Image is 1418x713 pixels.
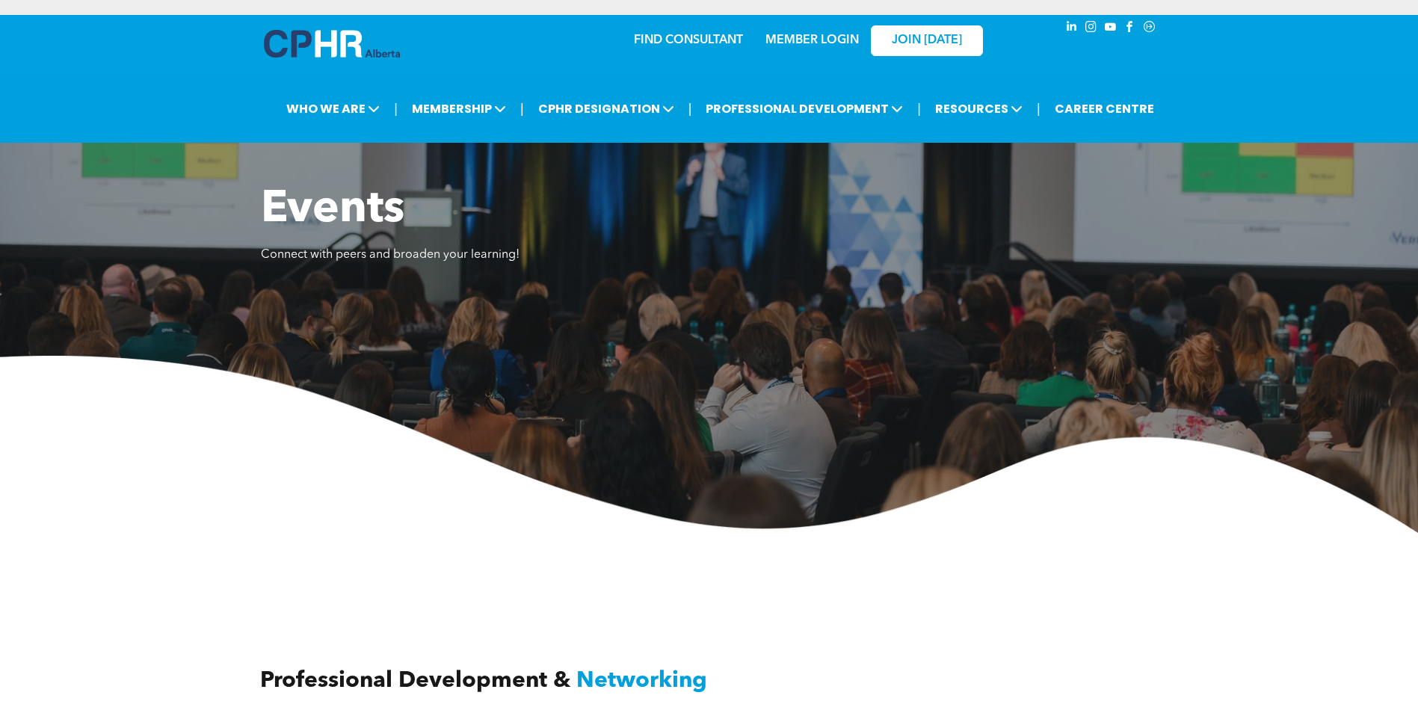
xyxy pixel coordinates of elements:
a: MEMBER LOGIN [765,34,859,46]
a: Social network [1141,19,1158,39]
a: linkedin [1064,19,1080,39]
span: Professional Development & [260,670,570,692]
a: JOIN [DATE] [871,25,983,56]
img: A blue and white logo for cp alberta [264,30,400,58]
span: PROFESSIONAL DEVELOPMENT [701,95,907,123]
li: | [520,93,524,124]
li: | [917,93,921,124]
li: | [688,93,692,124]
span: Events [261,188,404,232]
span: Connect with peers and broaden your learning! [261,249,520,261]
li: | [394,93,398,124]
a: FIND CONSULTANT [634,34,743,46]
li: | [1037,93,1041,124]
a: facebook [1122,19,1138,39]
span: JOIN [DATE] [892,34,962,48]
span: MEMBERSHIP [407,95,511,123]
span: CPHR DESIGNATION [534,95,679,123]
a: instagram [1083,19,1100,39]
span: RESOURCES [931,95,1027,123]
a: youtube [1103,19,1119,39]
a: CAREER CENTRE [1050,95,1159,123]
span: WHO WE ARE [282,95,384,123]
span: Networking [576,670,707,692]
